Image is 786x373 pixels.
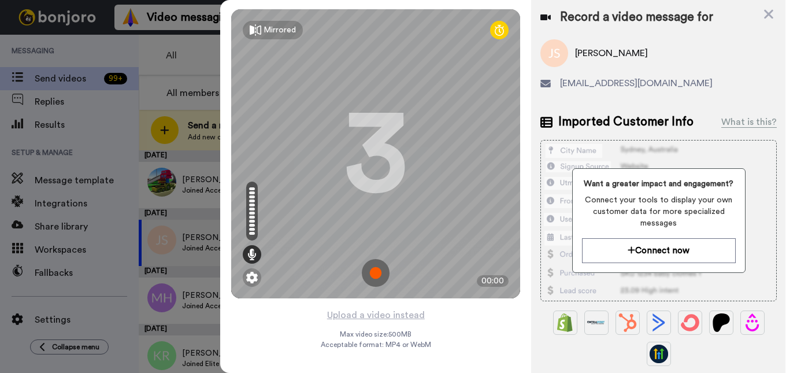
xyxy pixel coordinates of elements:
img: ic_gear.svg [246,272,258,283]
img: ic_record_start.svg [362,259,390,287]
span: Acceptable format: MP4 or WebM [321,340,431,349]
img: Shopify [556,313,574,332]
div: 3 [344,110,407,197]
img: Drip [743,313,762,332]
img: ConvertKit [681,313,699,332]
button: Upload a video instead [324,308,428,323]
span: [EMAIL_ADDRESS][DOMAIN_NAME] [560,76,713,90]
img: GoHighLevel [650,345,668,363]
button: Connect now [582,238,736,263]
div: 00:00 [477,275,509,287]
img: ActiveCampaign [650,313,668,332]
span: Connect your tools to display your own customer data for more specialized messages [582,194,736,229]
img: Ontraport [587,313,606,332]
img: Patreon [712,313,731,332]
span: Max video size: 500 MB [340,330,411,339]
span: Want a greater impact and engagement? [582,178,736,190]
span: Imported Customer Info [558,113,694,131]
div: What is this? [721,115,777,129]
img: Hubspot [618,313,637,332]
